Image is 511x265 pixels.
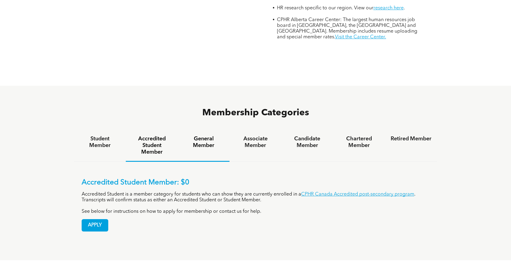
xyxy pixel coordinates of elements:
h4: Candidate Member [287,136,328,149]
span: HR research specific to our region. View our [277,6,373,11]
a: research here [373,6,404,11]
h4: Associate Member [235,136,276,149]
p: Accredited Student Member: $0 [82,178,429,187]
h4: Accredited Student Member [131,136,172,155]
span: . [404,6,405,11]
h4: Retired Member [391,136,431,142]
a: CPHR Canada Accredited post-secondary program [301,192,414,197]
a: Visit the Career Center. [335,35,386,40]
a: APPLY [82,219,108,231]
span: APPLY [82,219,108,231]
h4: Chartered Member [339,136,379,149]
p: Accredited Student is a member category for students who can show they are currently enrolled in ... [82,192,429,203]
h4: Student Member [80,136,120,149]
span: CPHR Alberta Career Center: The largest human resources job board in [GEOGRAPHIC_DATA], the [GEOG... [277,18,417,40]
p: See below for instructions on how to apply for membership or contact us for help. [82,209,429,215]
span: Membership Categories [202,108,309,117]
h4: General Member [183,136,224,149]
